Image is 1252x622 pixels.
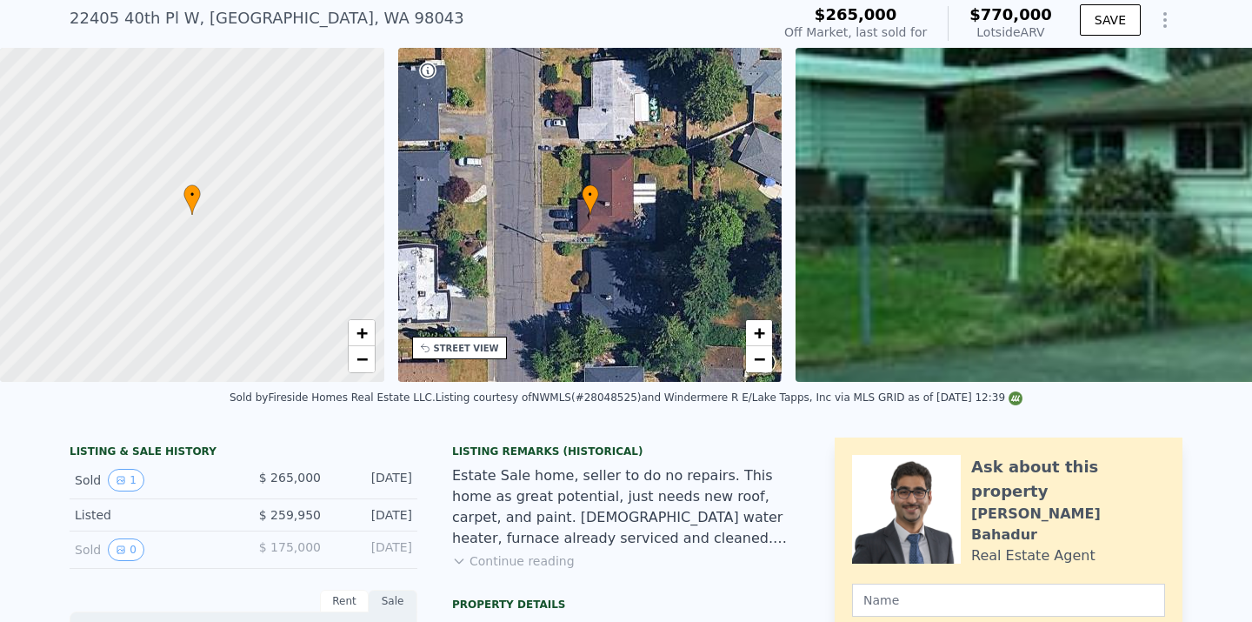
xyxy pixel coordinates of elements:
div: Sold [75,469,230,492]
div: Sold [75,538,230,561]
a: Zoom in [746,320,772,346]
div: Rent [320,590,369,612]
div: [DATE] [335,538,412,561]
span: − [754,348,765,370]
div: [DATE] [335,469,412,492]
button: View historical data [108,469,144,492]
button: Show Options [1148,3,1182,37]
div: Sold by Fireside Homes Real Estate LLC . [230,391,436,404]
span: + [356,322,367,344]
div: 22405 40th Pl W , [GEOGRAPHIC_DATA] , WA 98043 [70,6,464,30]
span: • [183,187,201,203]
div: Sale [369,590,417,612]
div: Ask about this property [971,455,1165,504]
span: $265,000 [815,5,897,23]
a: Zoom in [349,320,375,346]
button: Continue reading [452,552,575,570]
div: Listing Remarks (Historical) [452,445,800,458]
div: Listing courtesy of NWMLS (#28048525) and Windermere R E/Lake Tapps, Inc via MLS GRID as of [DATE... [436,391,1022,404]
div: Listed [75,506,230,524]
button: SAVE [1080,4,1141,36]
div: • [582,184,599,215]
a: Zoom out [746,346,772,372]
a: Zoom out [349,346,375,372]
div: [PERSON_NAME] Bahadur [971,504,1165,545]
span: + [754,322,765,344]
input: Name [852,584,1165,617]
span: • [582,187,599,203]
span: $ 259,950 [259,508,321,522]
img: NWMLS Logo [1009,391,1022,405]
span: $770,000 [969,5,1052,23]
div: Property details [452,598,800,612]
div: Estate Sale home, seller to do no repairs. This home as great potential, just needs new roof, car... [452,465,800,549]
div: • [183,184,201,215]
div: LISTING & SALE HISTORY [70,445,417,462]
span: $ 175,000 [259,540,321,554]
div: Real Estate Agent [971,545,1095,566]
span: − [356,348,367,370]
span: $ 265,000 [259,471,321,485]
button: View historical data [108,538,144,561]
div: STREET VIEW [434,342,499,355]
div: [DATE] [335,506,412,524]
div: Lotside ARV [969,23,1052,41]
div: Off Market, last sold for [784,23,927,41]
